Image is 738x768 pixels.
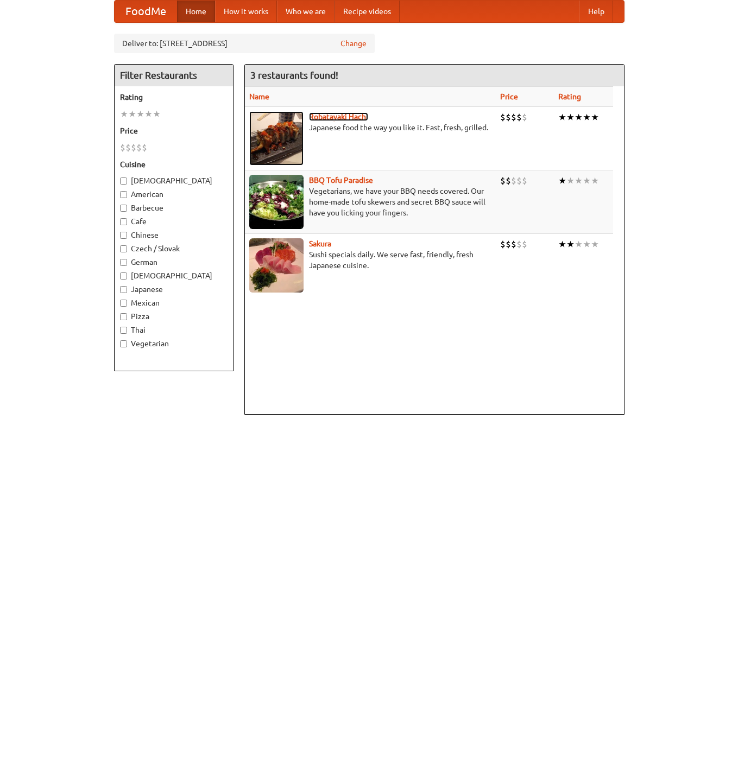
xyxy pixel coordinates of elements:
[566,111,575,123] li: ★
[249,238,304,293] img: sakura.jpg
[558,238,566,250] li: ★
[131,142,136,154] li: $
[500,175,506,187] li: $
[335,1,400,22] a: Recipe videos
[120,257,228,268] label: German
[506,175,511,187] li: $
[120,92,228,103] h5: Rating
[340,38,367,49] a: Change
[120,202,228,213] label: Barbecue
[500,111,506,123] li: $
[309,112,368,121] a: Robatayaki Hachi
[506,111,511,123] li: $
[128,108,136,120] li: ★
[115,1,177,22] a: FoodMe
[558,111,566,123] li: ★
[566,175,575,187] li: ★
[516,175,522,187] li: $
[249,186,491,218] p: Vegetarians, we have your BBQ needs covered. Our home-made tofu skewers and secret BBQ sauce will...
[120,142,125,154] li: $
[591,175,599,187] li: ★
[177,1,215,22] a: Home
[114,34,375,53] div: Deliver to: [STREET_ADDRESS]
[120,311,228,322] label: Pizza
[120,191,127,198] input: American
[591,111,599,123] li: ★
[120,232,127,239] input: Chinese
[144,108,153,120] li: ★
[250,70,338,80] ng-pluralize: 3 restaurants found!
[579,1,613,22] a: Help
[120,270,228,281] label: [DEMOGRAPHIC_DATA]
[558,92,581,101] a: Rating
[522,238,527,250] li: $
[249,249,491,271] p: Sushi specials daily. We serve fast, friendly, fresh Japanese cuisine.
[506,238,511,250] li: $
[500,238,506,250] li: $
[583,111,591,123] li: ★
[115,65,233,86] h4: Filter Restaurants
[583,175,591,187] li: ★
[136,142,142,154] li: $
[120,327,127,334] input: Thai
[125,142,131,154] li: $
[120,159,228,170] h5: Cuisine
[309,239,331,248] a: Sakura
[142,142,147,154] li: $
[120,245,127,252] input: Czech / Slovak
[249,111,304,166] img: robatayaki.jpg
[120,108,128,120] li: ★
[591,238,599,250] li: ★
[120,230,228,240] label: Chinese
[575,175,583,187] li: ★
[516,111,522,123] li: $
[120,216,228,227] label: Cafe
[575,238,583,250] li: ★
[583,238,591,250] li: ★
[511,175,516,187] li: $
[120,175,228,186] label: [DEMOGRAPHIC_DATA]
[522,111,527,123] li: $
[516,238,522,250] li: $
[120,125,228,136] h5: Price
[511,111,516,123] li: $
[120,189,228,200] label: American
[120,313,127,320] input: Pizza
[249,92,269,101] a: Name
[215,1,277,22] a: How it works
[120,300,127,307] input: Mexican
[500,92,518,101] a: Price
[249,175,304,229] img: tofuparadise.jpg
[511,238,516,250] li: $
[309,176,373,185] a: BBQ Tofu Paradise
[120,259,127,266] input: German
[120,218,127,225] input: Cafe
[522,175,527,187] li: $
[120,272,127,280] input: [DEMOGRAPHIC_DATA]
[120,284,228,295] label: Japanese
[120,286,127,293] input: Japanese
[575,111,583,123] li: ★
[120,297,228,308] label: Mexican
[566,238,575,250] li: ★
[120,338,228,349] label: Vegetarian
[558,175,566,187] li: ★
[120,205,127,212] input: Barbecue
[120,177,127,185] input: [DEMOGRAPHIC_DATA]
[120,325,228,335] label: Thai
[277,1,335,22] a: Who we are
[136,108,144,120] li: ★
[120,340,127,347] input: Vegetarian
[153,108,161,120] li: ★
[120,243,228,254] label: Czech / Slovak
[249,122,491,133] p: Japanese food the way you like it. Fast, fresh, grilled.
